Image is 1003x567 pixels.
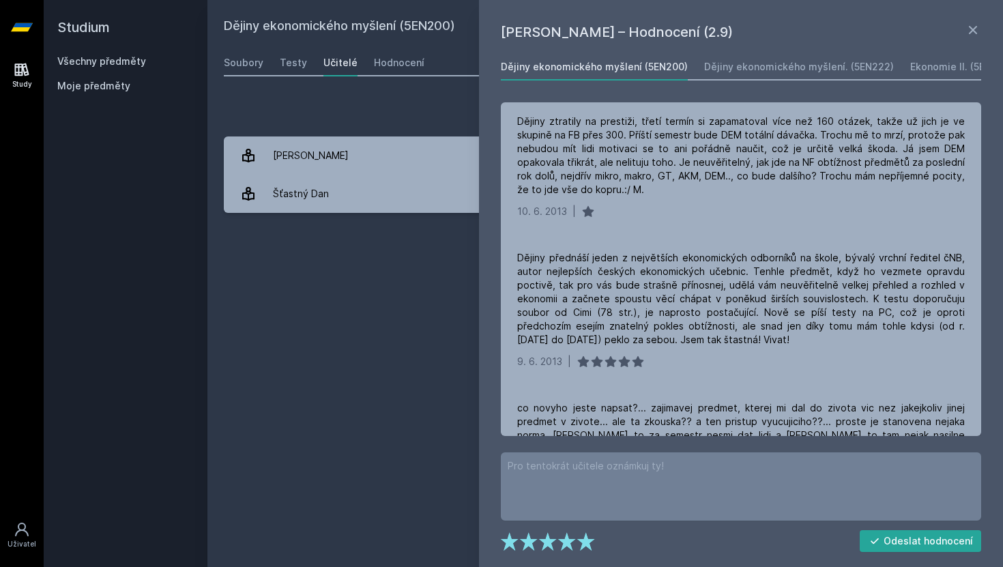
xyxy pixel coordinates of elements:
[323,56,358,70] div: Učitelé
[273,180,329,207] div: Šťastný Dan
[224,136,987,175] a: [PERSON_NAME] 24 hodnocení 2.9
[273,142,349,169] div: [PERSON_NAME]
[224,175,987,213] a: Šťastný Dan 3 hodnocení 3.0
[3,514,41,556] a: Uživatel
[280,49,307,76] a: Testy
[374,56,424,70] div: Hodnocení
[323,49,358,76] a: Učitelé
[517,115,965,197] div: Dějiny ztratily na prestiži, třetí termín si zapamatoval více než 160 otázek, takže už jich je ve...
[517,205,567,218] div: 10. 6. 2013
[57,79,130,93] span: Moje předměty
[374,49,424,76] a: Hodnocení
[3,55,41,96] a: Study
[224,49,263,76] a: Soubory
[224,16,834,38] h2: Dějiny ekonomického myšlení (5EN200)
[12,79,32,89] div: Study
[8,539,36,549] div: Uživatel
[280,56,307,70] div: Testy
[572,205,576,218] div: |
[224,56,263,70] div: Soubory
[57,55,146,67] a: Všechny předměty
